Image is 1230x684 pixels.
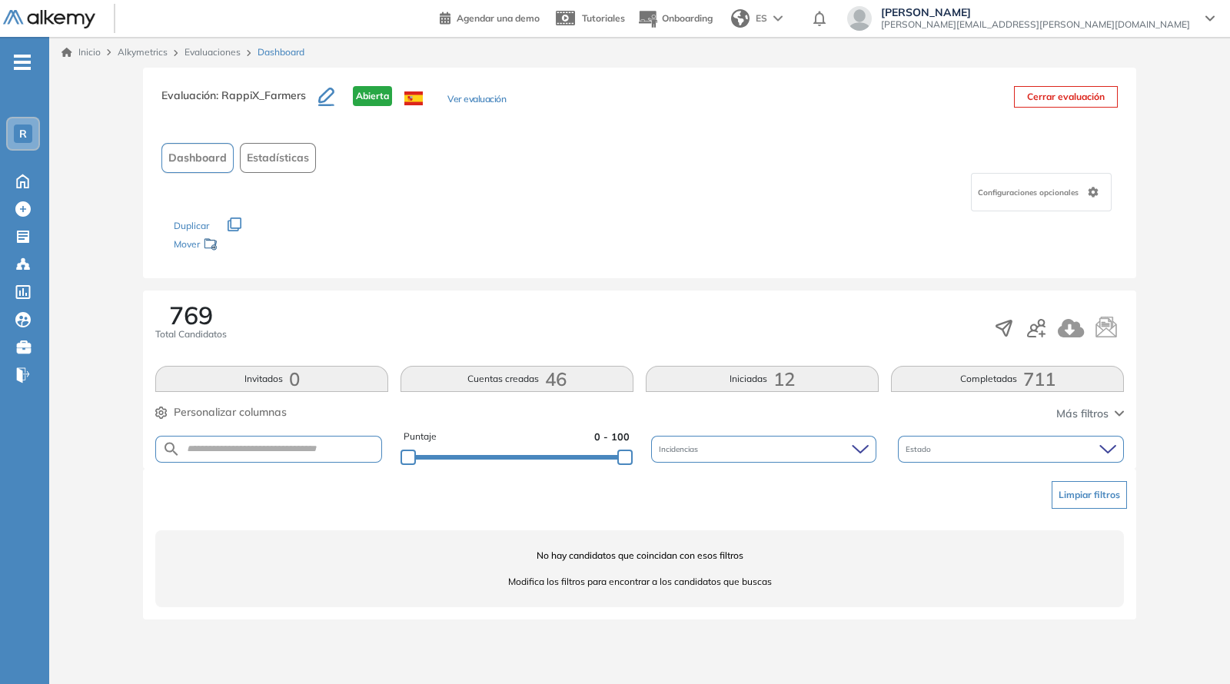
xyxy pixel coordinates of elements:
span: Estado [906,443,934,455]
img: world [731,9,750,28]
span: Abierta [353,86,392,106]
span: Dashboard [258,45,304,59]
div: Estado [898,436,1124,463]
span: Modifica los filtros para encontrar a los candidatos que buscas [155,575,1124,589]
button: Iniciadas12 [646,366,879,392]
div: Configuraciones opcionales [971,173,1112,211]
h3: Evaluación [161,86,318,118]
i: - [14,61,31,64]
span: 769 [169,303,213,327]
span: Total Candidatos [155,327,227,341]
span: R [19,128,27,140]
button: Completadas711 [891,366,1124,392]
a: Evaluaciones [184,46,241,58]
span: Onboarding [662,12,713,24]
a: Inicio [61,45,101,59]
span: Estadísticas [247,150,309,166]
span: ES [756,12,767,25]
button: Cuentas creadas46 [401,366,633,392]
button: Más filtros [1056,406,1124,422]
button: Ver evaluación [447,92,506,108]
button: Limpiar filtros [1052,481,1127,509]
span: Puntaje [404,430,437,444]
button: Cerrar evaluación [1014,86,1118,108]
span: Dashboard [168,150,227,166]
span: Agendar una demo [457,12,540,24]
span: Duplicar [174,220,209,231]
button: Estadísticas [240,143,316,173]
span: Tutoriales [582,12,625,24]
span: No hay candidatos que coincidan con esos filtros [155,549,1124,563]
a: Agendar una demo [440,8,540,26]
button: Personalizar columnas [155,404,287,420]
button: Invitados0 [155,366,388,392]
span: Más filtros [1056,406,1109,422]
div: Incidencias [651,436,877,463]
button: Onboarding [637,2,713,35]
span: : RappiX_Farmers [216,88,306,102]
span: Configuraciones opcionales [978,187,1082,198]
span: Alkymetrics [118,46,168,58]
div: Mover [174,231,327,260]
span: Incidencias [659,443,701,455]
span: [PERSON_NAME][EMAIL_ADDRESS][PERSON_NAME][DOMAIN_NAME] [881,18,1190,31]
img: SEARCH_ALT [162,440,181,459]
span: Personalizar columnas [174,404,287,420]
button: Dashboard [161,143,234,173]
img: ESP [404,91,423,105]
span: 0 - 100 [594,430,630,444]
img: Logo [3,10,95,29]
img: arrow [773,15,783,22]
span: [PERSON_NAME] [881,6,1190,18]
